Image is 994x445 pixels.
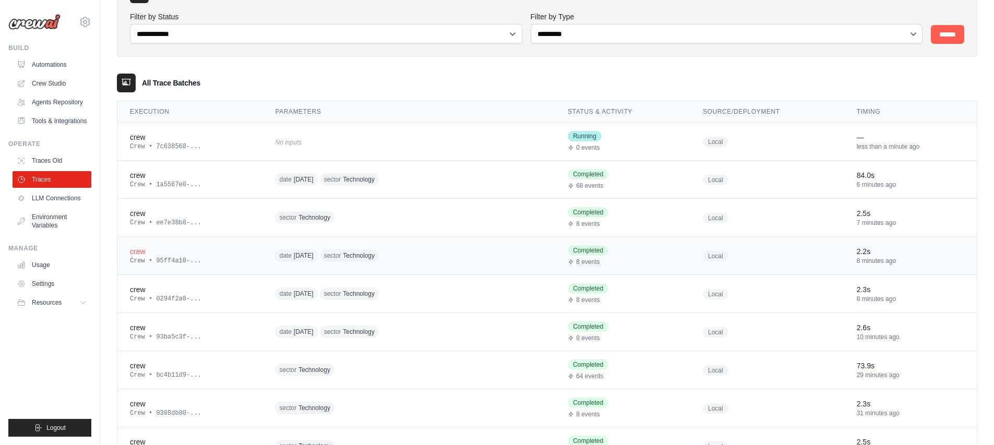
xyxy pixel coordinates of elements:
span: Completed [568,207,608,218]
a: Crew Studio [13,75,91,92]
div: Operate [8,140,91,148]
a: Environment Variables [13,209,91,234]
div: Crew • 0294f2a8-... [130,295,250,303]
div: date: 2025-10-02, sector: Technology [275,248,475,264]
tr: View details for crew execution [117,237,977,275]
div: Crew • 93ba5c3f-... [130,333,250,341]
span: 68 events [576,182,603,190]
span: Local [703,365,728,376]
span: Local [703,251,728,261]
span: [DATE] [294,328,314,336]
div: Crew • 95ff4a10-... [130,257,250,265]
div: 2.3s [857,399,964,409]
a: LLM Connections [13,190,91,207]
span: sector [324,251,341,260]
tr: View details for crew execution [117,275,977,313]
span: 8 events [576,258,600,266]
span: Logout [46,424,66,432]
a: Usage [13,257,91,273]
div: Crew • 1a5567e0-... [130,181,250,189]
div: crew [130,284,250,295]
div: crew [130,246,250,257]
span: 8 events [576,220,600,228]
th: Source/Deployment [690,101,844,123]
div: Build [8,44,91,52]
th: Timing [844,101,977,123]
span: Technology [343,251,375,260]
div: No inputs [275,135,475,149]
div: Crew • 7c638568-... [130,142,250,151]
button: Resources [13,294,91,311]
span: date [279,251,291,260]
span: date [279,328,291,336]
span: Technology [298,404,330,412]
span: Local [703,175,728,185]
span: Completed [568,169,608,179]
span: 8 events [576,296,600,304]
div: 29 minutes ago [857,371,964,379]
span: Technology [343,328,375,336]
span: sector [279,404,296,412]
div: 6 minutes ago [857,181,964,189]
a: Traces Old [13,152,91,169]
span: Technology [298,366,330,374]
th: Parameters [262,101,555,123]
span: Technology [298,213,330,222]
span: Running [568,131,602,141]
a: Tools & Integrations [13,113,91,129]
tr: View details for crew execution [117,351,977,389]
span: date [279,290,291,298]
div: 10 minutes ago [857,333,964,341]
div: 2.6s [857,322,964,333]
tr: View details for crew execution [117,313,977,351]
div: sector: Technology [275,362,475,378]
span: Completed [568,321,608,332]
span: No inputs [275,139,302,146]
div: 8 minutes ago [857,257,964,265]
tr: View details for crew execution [117,389,977,427]
div: crew [130,399,250,409]
div: Crew • ee7e38b8-... [130,219,250,227]
div: date: 2025-10-02, sector: Technology [275,324,475,340]
tr: View details for crew execution [117,123,977,161]
div: 84.0s [857,170,964,181]
div: crew [130,360,250,371]
span: Local [703,137,728,147]
h3: All Trace Batches [142,78,200,88]
tr: View details for crew execution [117,161,977,199]
div: crew [130,170,250,181]
span: date [279,175,291,184]
th: Status & Activity [555,101,690,123]
div: sector: Technology [275,400,475,416]
span: Technology [343,175,375,184]
div: 2.2s [857,246,964,257]
a: Settings [13,275,91,292]
div: crew [130,132,250,142]
div: — [857,132,964,142]
div: Manage [8,244,91,252]
span: Technology [343,290,375,298]
div: 73.9s [857,360,964,371]
span: 0 events [576,143,600,152]
tr: View details for crew execution [117,199,977,237]
img: Logo [8,14,61,30]
div: 2.3s [857,284,964,295]
div: 2.5s [857,208,964,219]
span: Local [703,289,728,299]
span: sector [324,290,341,298]
a: Automations [13,56,91,73]
span: Resources [32,298,62,307]
span: Local [703,213,728,223]
span: sector [324,328,341,336]
div: less than a minute ago [857,142,964,151]
span: 8 events [576,334,600,342]
span: Local [703,327,728,338]
a: Agents Repository [13,94,91,111]
span: Completed [568,398,608,408]
span: Local [703,403,728,414]
span: [DATE] [294,175,314,184]
span: sector [324,175,341,184]
span: 64 events [576,372,603,380]
div: 8 minutes ago [857,295,964,303]
span: [DATE] [294,251,314,260]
